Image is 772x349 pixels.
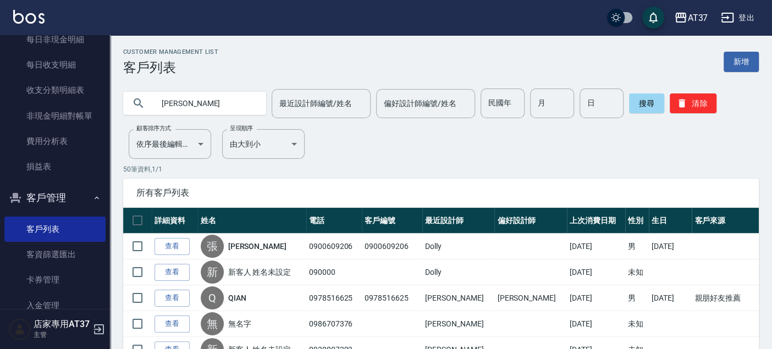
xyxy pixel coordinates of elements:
button: 清除 [670,93,716,113]
a: 每日非現金明細 [4,27,106,52]
label: 呈現順序 [230,124,253,132]
th: 性別 [625,208,649,234]
label: 顧客排序方式 [136,124,171,132]
td: [DATE] [649,285,692,311]
td: 0900609206 [306,234,362,259]
span: 所有客戶列表 [136,187,746,198]
th: 偏好設計師 [494,208,566,234]
img: Logo [13,10,45,24]
div: 由大到小 [222,129,305,159]
td: [DATE] [567,259,625,285]
th: 電話 [306,208,362,234]
td: [DATE] [567,285,625,311]
a: 查看 [155,264,190,281]
a: 費用分析表 [4,129,106,154]
td: [DATE] [567,234,625,259]
td: [DATE] [567,311,625,337]
div: AT37 [687,11,708,25]
input: 搜尋關鍵字 [154,88,257,118]
th: 客戶編號 [362,208,422,234]
div: 依序最後編輯時間 [129,129,211,159]
button: AT37 [670,7,712,29]
a: 查看 [155,238,190,255]
a: 損益表 [4,154,106,179]
a: 無名字 [228,318,251,329]
p: 主管 [34,330,90,340]
td: 0978516625 [362,285,422,311]
button: save [642,7,664,29]
th: 上次消費日期 [567,208,625,234]
a: 非現金明細對帳單 [4,103,106,129]
button: 登出 [716,8,759,28]
div: 無 [201,312,224,335]
td: Dolly [422,259,494,285]
h5: 店家專用AT37 [34,319,90,330]
a: 客資篩選匯出 [4,242,106,267]
h3: 客戶列表 [123,60,218,75]
a: QIAN [228,292,246,303]
td: [DATE] [649,234,692,259]
a: 客戶列表 [4,217,106,242]
td: 男 [625,285,649,311]
a: 新客人 姓名未設定 [228,267,291,278]
th: 最近設計師 [422,208,494,234]
a: 卡券管理 [4,267,106,292]
a: 查看 [155,315,190,333]
a: 查看 [155,290,190,307]
div: Q [201,286,224,309]
div: 新 [201,261,224,284]
div: 張 [201,235,224,258]
td: 0986707376 [306,311,362,337]
th: 詳細資料 [152,208,198,234]
td: Dolly [422,234,494,259]
th: 姓名 [198,208,306,234]
td: [PERSON_NAME] [422,311,494,337]
a: [PERSON_NAME] [228,241,286,252]
a: 收支分類明細表 [4,77,106,103]
td: 未知 [625,259,649,285]
button: 搜尋 [629,93,664,113]
td: 男 [625,234,649,259]
td: 0900609206 [362,234,422,259]
button: 客戶管理 [4,184,106,212]
th: 客戶來源 [692,208,759,234]
img: Person [9,318,31,340]
td: 未知 [625,311,649,337]
td: 090000 [306,259,362,285]
a: 入金管理 [4,293,106,318]
td: [PERSON_NAME] [422,285,494,311]
td: 親朋好友推薦 [692,285,759,311]
th: 生日 [649,208,692,234]
td: 0978516625 [306,285,362,311]
p: 50 筆資料, 1 / 1 [123,164,759,174]
h2: Customer Management List [123,48,218,56]
a: 每日收支明細 [4,52,106,77]
td: [PERSON_NAME] [494,285,566,311]
a: 新增 [724,52,759,72]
